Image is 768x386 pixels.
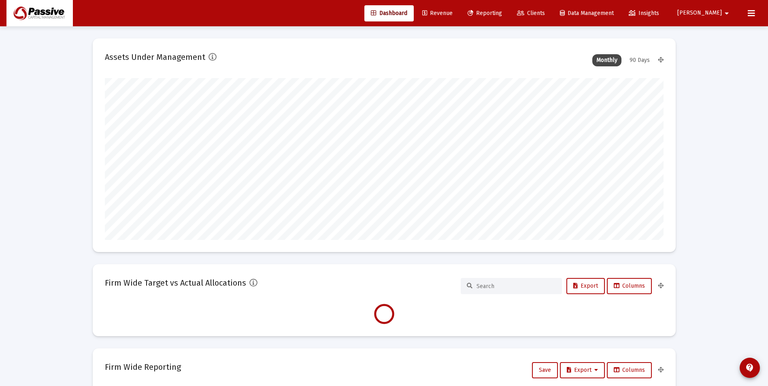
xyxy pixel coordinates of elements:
[13,5,67,21] img: Dashboard
[105,276,246,289] h2: Firm Wide Target vs Actual Allocations
[592,54,621,66] div: Monthly
[614,282,645,289] span: Columns
[607,362,652,378] button: Columns
[517,10,545,17] span: Clients
[629,10,659,17] span: Insights
[625,54,654,66] div: 90 Days
[477,283,556,290] input: Search
[364,5,414,21] a: Dashboard
[105,51,205,64] h2: Assets Under Management
[539,367,551,373] span: Save
[722,5,732,21] mat-icon: arrow_drop_down
[745,363,755,373] mat-icon: contact_support
[461,5,508,21] a: Reporting
[566,278,605,294] button: Export
[416,5,459,21] a: Revenue
[567,367,598,373] span: Export
[573,282,598,289] span: Export
[468,10,502,17] span: Reporting
[668,5,741,21] button: [PERSON_NAME]
[422,10,453,17] span: Revenue
[371,10,407,17] span: Dashboard
[622,5,666,21] a: Insights
[607,278,652,294] button: Columns
[560,10,614,17] span: Data Management
[511,5,551,21] a: Clients
[532,362,558,378] button: Save
[560,362,605,378] button: Export
[553,5,620,21] a: Data Management
[677,10,722,17] span: [PERSON_NAME]
[105,361,181,373] h2: Firm Wide Reporting
[614,367,645,373] span: Columns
